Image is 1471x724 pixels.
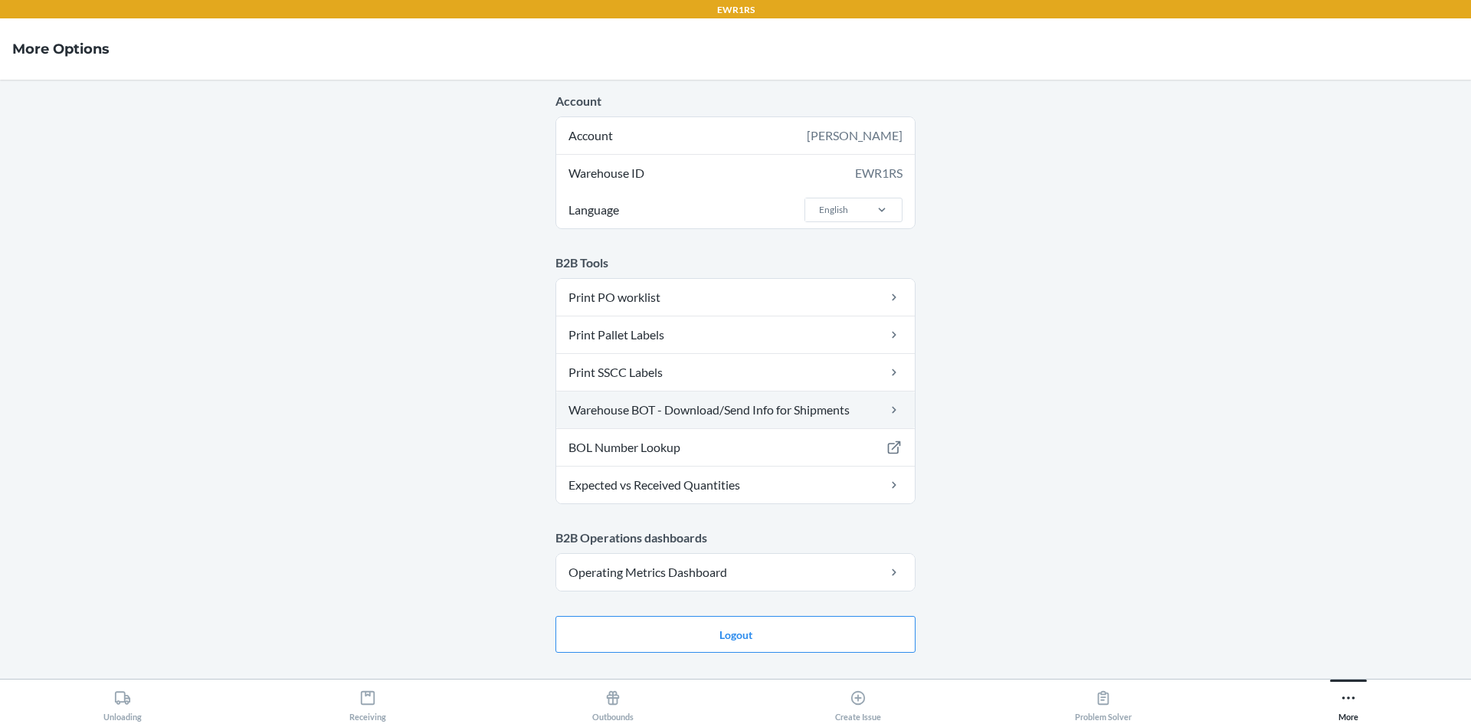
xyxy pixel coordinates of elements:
[819,203,848,217] div: English
[556,316,915,353] a: Print Pallet Labels
[817,203,819,217] input: LanguageEnglish
[556,467,915,503] a: Expected vs Received Quantities
[566,192,621,228] span: Language
[807,126,903,145] div: [PERSON_NAME]
[717,3,755,17] p: EWR1RS
[103,683,142,722] div: Unloading
[555,616,916,653] button: Logout
[556,117,915,154] div: Account
[592,683,634,722] div: Outbounds
[556,429,915,466] a: BOL Number Lookup
[12,39,110,59] h4: More Options
[556,554,915,591] a: Operating Metrics Dashboard
[835,683,881,722] div: Create Issue
[981,680,1226,722] button: Problem Solver
[855,164,903,182] div: EWR1RS
[556,155,915,192] div: Warehouse ID
[555,529,916,547] p: B2B Operations dashboards
[1075,683,1132,722] div: Problem Solver
[490,680,735,722] button: Outbounds
[349,683,386,722] div: Receiving
[245,680,490,722] button: Receiving
[555,92,916,110] p: Account
[556,279,915,316] a: Print PO worklist
[556,391,915,428] a: Warehouse BOT - Download/Send Info for Shipments
[555,254,916,272] p: B2B Tools
[735,680,981,722] button: Create Issue
[1338,683,1358,722] div: More
[1226,680,1471,722] button: More
[556,354,915,391] a: Print SSCC Labels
